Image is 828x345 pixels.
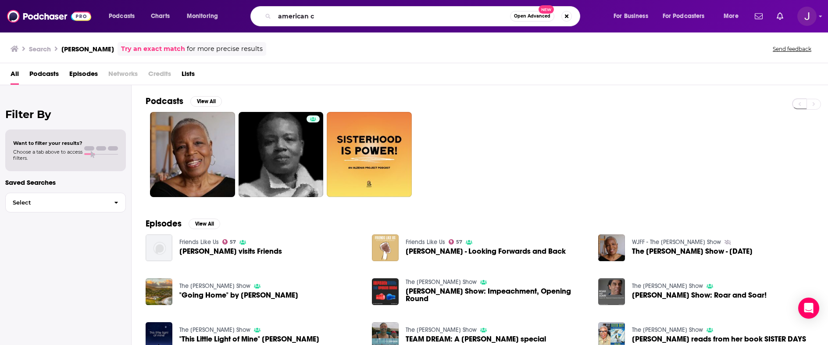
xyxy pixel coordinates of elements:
[103,9,146,23] button: open menu
[663,10,705,22] span: For Podcasters
[179,248,282,255] a: Dr. Janus Adams visits Friends
[598,234,625,261] img: The Janus Adams Show - Saturday, July 11, 2020
[632,282,703,290] a: The Janus Adams Show
[11,67,19,85] a: All
[61,45,114,53] h3: [PERSON_NAME]
[773,9,787,24] a: Show notifications dropdown
[146,96,222,107] a: PodcastsView All
[29,67,59,85] a: Podcasts
[406,335,546,343] a: TEAM DREAM: A Janus Adams special
[770,45,814,53] button: Send feedback
[632,335,806,343] span: [PERSON_NAME] reads from her book SISTER DAYS
[632,291,767,299] span: [PERSON_NAME] Show: Roar and Soar!
[108,67,138,85] span: Networks
[406,287,588,302] span: [PERSON_NAME] Show: Impeachment, Opening Round
[121,44,185,54] a: Try an exact match
[406,248,566,255] span: [PERSON_NAME] - Looking Forwards and Back
[632,248,753,255] a: The Janus Adams Show - Saturday, July 11, 2020
[179,335,319,343] span: "This Little Light of Mine" [PERSON_NAME]
[146,218,182,229] h2: Episodes
[632,291,767,299] a: Janus Adams Show: Roar and Soar!
[179,291,298,299] span: "Going Home" by [PERSON_NAME]
[797,7,817,26] button: Show profile menu
[717,9,749,23] button: open menu
[13,149,82,161] span: Choose a tab above to access filters.
[222,239,236,244] a: 57
[6,200,107,205] span: Select
[7,8,91,25] img: Podchaser - Follow, Share and Rate Podcasts
[632,326,703,334] a: The Janus Adams Show
[724,10,739,22] span: More
[539,5,554,14] span: New
[614,10,648,22] span: For Business
[406,287,588,302] a: Janus Adams Show: Impeachment, Opening Round
[151,10,170,22] span: Charts
[632,335,806,343] a: JANUS ADAMS reads from her book SISTER DAYS
[146,234,172,261] img: Dr. Janus Adams visits Friends
[190,96,222,107] button: View All
[179,248,282,255] span: [PERSON_NAME] visits Friends
[179,335,319,343] a: "This Little Light of Mine" Janus Adams
[406,278,477,286] a: The Janus Adams Show
[632,238,721,246] a: WJFF - The Janus Adams Show
[798,298,819,319] div: Open Intercom Messenger
[13,140,82,146] span: Want to filter your results?
[29,45,51,53] h3: Search
[69,67,98,85] a: Episodes
[189,219,220,229] button: View All
[372,234,399,261] img: Dr. Janus Adams - Looking Forwards and Back
[187,44,263,54] span: for more precise results
[181,9,229,23] button: open menu
[797,7,817,26] span: Logged in as josephpapapr
[449,239,463,244] a: 57
[657,9,717,23] button: open menu
[514,14,550,18] span: Open Advanced
[406,238,445,246] a: Friends Like Us
[187,10,218,22] span: Monitoring
[5,108,126,121] h2: Filter By
[797,7,817,26] img: User Profile
[179,326,250,334] a: The Janus Adams Show
[275,9,510,23] input: Search podcasts, credits, & more...
[406,248,566,255] a: Dr. Janus Adams - Looking Forwards and Back
[607,9,659,23] button: open menu
[146,96,183,107] h2: Podcasts
[109,10,135,22] span: Podcasts
[179,291,298,299] a: "Going Home" by Janus Adams
[751,9,766,24] a: Show notifications dropdown
[456,240,462,244] span: 57
[510,11,554,22] button: Open AdvancedNew
[598,278,625,305] img: Janus Adams Show: Roar and Soar!
[406,326,477,334] a: The Janus Adams Show
[179,282,250,290] a: The Janus Adams Show
[406,335,546,343] span: TEAM DREAM: A [PERSON_NAME] special
[148,67,171,85] span: Credits
[182,67,195,85] a: Lists
[230,240,236,244] span: 57
[5,178,126,187] p: Saved Searches
[259,6,589,26] div: Search podcasts, credits, & more...
[179,238,219,246] a: Friends Like Us
[632,248,753,255] span: The [PERSON_NAME] Show - [DATE]
[372,278,399,305] img: Janus Adams Show: Impeachment, Opening Round
[146,218,220,229] a: EpisodesView All
[5,193,126,212] button: Select
[145,9,175,23] a: Charts
[146,278,172,305] img: "Going Home" by Janus Adams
